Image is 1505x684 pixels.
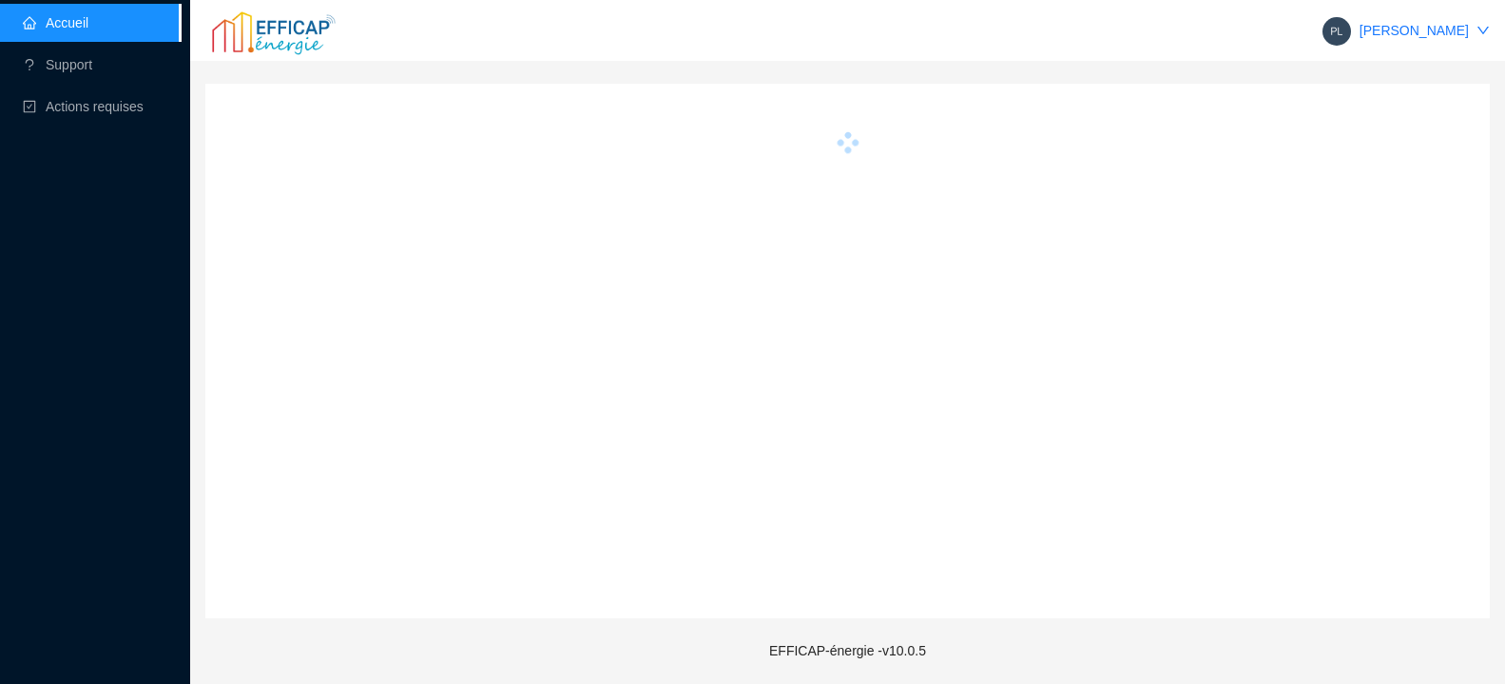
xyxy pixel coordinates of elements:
[1360,23,1469,38] a: [PERSON_NAME]
[769,643,926,658] span: EFFICAP-énergie - v10.0.5
[1476,24,1490,37] span: down
[23,100,36,113] span: check-square
[23,15,88,30] a: homeAccueil
[1322,17,1351,46] img: f6ae4dd7576415b1fb81bcac040d838d
[46,99,144,114] span: Actions requises
[1306,15,1505,46] button: [PERSON_NAME]
[23,57,92,72] a: questionSupport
